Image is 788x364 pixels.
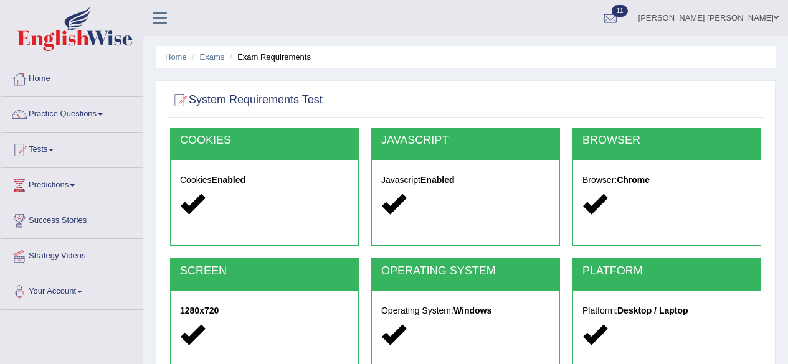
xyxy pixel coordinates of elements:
li: Exam Requirements [227,51,311,63]
a: Exams [200,52,225,62]
h2: System Requirements Test [170,91,323,110]
h2: PLATFORM [582,265,751,278]
h5: Operating System: [381,306,550,315]
h2: COOKIES [180,134,349,147]
a: Home [165,52,187,62]
strong: Desktop / Laptop [617,306,688,315]
strong: Chrome [617,175,650,185]
strong: Enabled [420,175,454,185]
a: Predictions [1,168,143,199]
a: Strategy Videos [1,239,143,270]
strong: Windows [453,306,491,315]
a: Home [1,62,143,93]
a: Success Stories [1,203,143,235]
h2: SCREEN [180,265,349,278]
strong: 1280x720 [180,306,219,315]
h5: Browser: [582,175,751,185]
a: Practice Questions [1,97,143,128]
h2: OPERATING SYSTEM [381,265,550,278]
strong: Enabled [212,175,245,185]
a: Tests [1,133,143,164]
h2: JAVASCRIPT [381,134,550,147]
h5: Javascript [381,175,550,185]
h5: Platform: [582,306,751,315]
h5: Cookies [180,175,349,185]
span: 11 [612,5,627,17]
a: Your Account [1,274,143,306]
h2: BROWSER [582,134,751,147]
